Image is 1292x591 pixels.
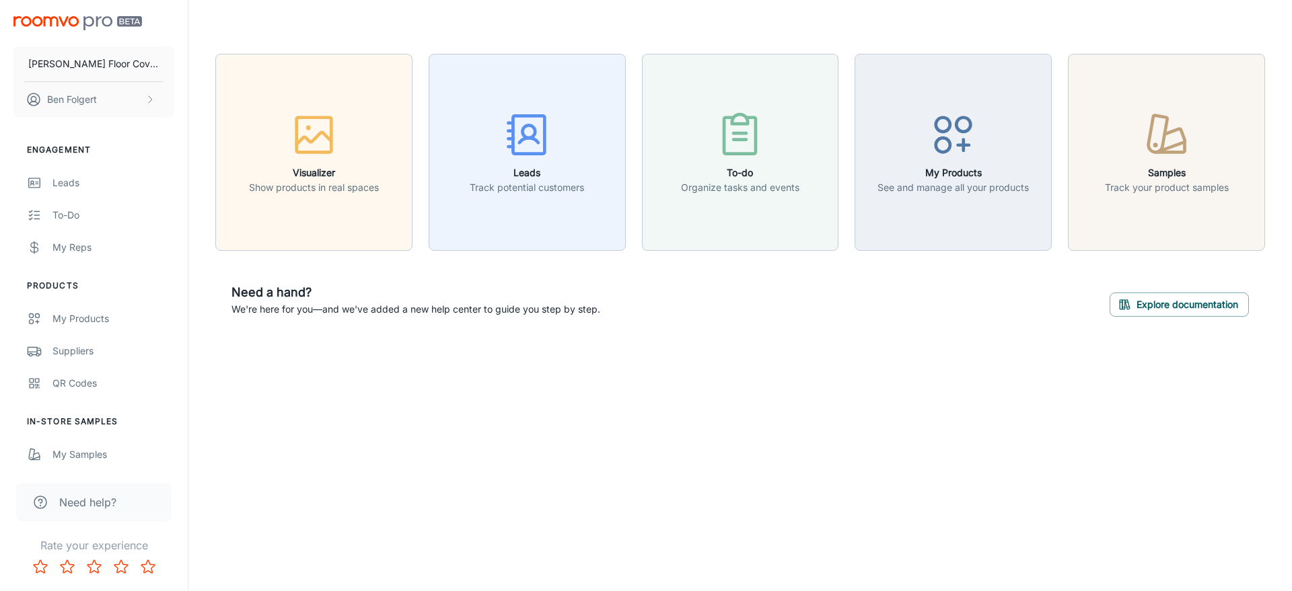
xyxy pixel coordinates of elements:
button: To-doOrganize tasks and events [642,54,839,251]
div: QR Codes [52,376,174,391]
h6: My Products [877,165,1029,180]
h6: Visualizer [249,165,379,180]
p: We're here for you—and we've added a new help center to guide you step by step. [231,302,600,317]
div: My Products [52,311,174,326]
h6: Leads [470,165,584,180]
div: Suppliers [52,344,174,358]
button: SamplesTrack your product samples [1068,54,1265,251]
h6: To-do [681,165,799,180]
a: My ProductsSee and manage all your products [855,145,1052,158]
div: To-do [52,208,174,223]
button: My ProductsSee and manage all your products [855,54,1052,251]
h6: Need a hand? [231,283,600,302]
p: See and manage all your products [877,180,1029,195]
div: My Reps [52,240,174,255]
button: VisualizerShow products in real spaces [215,54,412,251]
p: [PERSON_NAME] Floor Covering [28,56,159,71]
h6: Samples [1105,165,1229,180]
p: Ben Folgert [47,92,97,107]
button: Ben Folgert [13,82,174,117]
a: LeadsTrack potential customers [429,145,626,158]
button: Explore documentation [1110,292,1249,317]
a: Explore documentation [1110,297,1249,310]
button: [PERSON_NAME] Floor Covering [13,46,174,81]
img: Roomvo PRO Beta [13,16,142,30]
a: SamplesTrack your product samples [1068,145,1265,158]
p: Track your product samples [1105,180,1229,195]
p: Organize tasks and events [681,180,799,195]
div: Leads [52,175,174,190]
p: Show products in real spaces [249,180,379,195]
a: To-doOrganize tasks and events [642,145,839,158]
p: Track potential customers [470,180,584,195]
button: LeadsTrack potential customers [429,54,626,251]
